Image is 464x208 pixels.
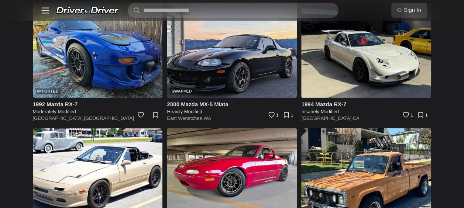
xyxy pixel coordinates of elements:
a: Swapped [167,0,297,98]
img: 1992 Mazda RX-7 for sale [33,0,163,98]
a: East Wenatchee, [167,115,203,121]
a: WA [203,115,211,121]
h5: Heavily Modified [167,108,297,115]
h4: 1992 Mazda RX-7 [33,101,163,108]
a: 1 [399,108,415,125]
a: CA [353,115,359,121]
h5: Moderately Modified [33,108,163,115]
h4: 1994 Mazda RX-7 [301,101,431,108]
div: Imported [36,89,60,94]
a: 1992 Mazda RX-7 Moderately Modified [33,101,163,115]
h4: 2000 Mazda MX-5 Miata [167,101,297,108]
img: 2000 Mazda MX-5 Miata for sale [167,0,297,98]
a: 2000 Mazda MX-5 Miata Heavily Modified [167,101,297,115]
a: 1994 Mazda RX-7 Insanely Modified [301,101,431,115]
a: [GEOGRAPHIC_DATA] [84,115,134,121]
a: 1 [281,108,297,125]
a: [GEOGRAPHIC_DATA], [301,115,353,121]
a: [GEOGRAPHIC_DATA], [33,115,84,121]
a: Imported [33,0,163,98]
h5: Insanely Modified [301,108,431,115]
a: 1 [415,108,431,125]
a: 1 [264,108,281,125]
div: Swapped [170,89,193,94]
img: 1994 Mazda RX-7 for sale [301,0,431,98]
a: Sign In [391,3,427,18]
